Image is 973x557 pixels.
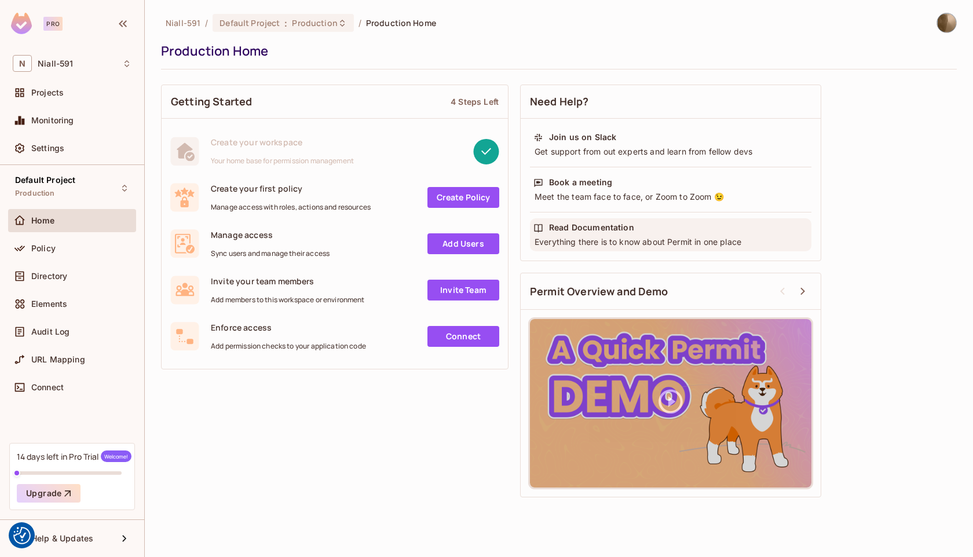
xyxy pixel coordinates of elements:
span: Production [15,189,55,198]
span: Default Project [220,17,280,28]
span: Your home base for permission management [211,156,354,166]
span: Production [292,17,337,28]
span: URL Mapping [31,355,85,364]
li: / [205,17,208,28]
div: 14 days left in Pro Trial [17,450,131,462]
img: Niall Inglis [937,13,956,32]
span: Elements [31,299,67,309]
img: SReyMgAAAABJRU5ErkJggg== [11,13,32,34]
span: Manage access with roles, actions and resources [211,203,371,212]
span: Create your first policy [211,183,371,194]
div: Get support from out experts and learn from fellow devs [533,146,808,157]
span: Monitoring [31,116,74,125]
span: Manage access [211,229,330,240]
span: the active workspace [166,17,200,28]
span: Create your workspace [211,137,354,148]
div: Join us on Slack [549,131,616,143]
div: Book a meeting [549,177,612,188]
span: Directory [31,272,67,281]
div: Meet the team face to face, or Zoom to Zoom 😉 [533,191,808,203]
span: Welcome! [101,450,131,462]
span: Connect [31,383,64,392]
a: Add Users [427,233,499,254]
button: Consent Preferences [13,527,31,544]
div: Production Home [161,42,951,60]
li: / [359,17,361,28]
span: Workspace: Niall-591 [38,59,73,68]
span: Settings [31,144,64,153]
span: Invite your team members [211,276,365,287]
span: Audit Log [31,327,69,336]
div: 4 Steps Left [451,96,499,107]
span: : [284,19,288,28]
div: Read Documentation [549,222,634,233]
span: Add members to this workspace or environment [211,295,365,305]
span: N [13,55,32,72]
a: Connect [427,326,499,347]
span: Production Home [366,17,436,28]
span: Need Help? [530,94,589,109]
span: Policy [31,244,56,253]
span: Permit Overview and Demo [530,284,668,299]
span: Sync users and manage their access [211,249,330,258]
span: Projects [31,88,64,97]
a: Create Policy [427,187,499,208]
span: Add permission checks to your application code [211,342,366,351]
span: Help & Updates [31,534,93,543]
span: Enforce access [211,322,366,333]
img: Revisit consent button [13,527,31,544]
button: Upgrade [17,484,81,503]
span: Home [31,216,55,225]
div: Everything there is to know about Permit in one place [533,236,808,248]
span: Getting Started [171,94,252,109]
a: Invite Team [427,280,499,301]
div: Pro [43,17,63,31]
span: Default Project [15,175,75,185]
